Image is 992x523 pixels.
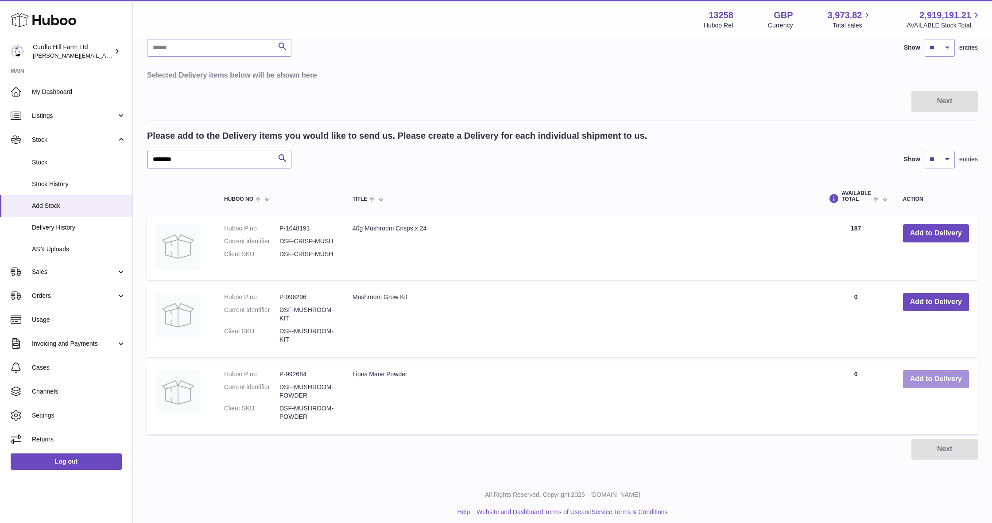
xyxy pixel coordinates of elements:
[224,383,279,400] dt: Current identifier
[32,112,116,120] span: Listings
[32,88,126,96] span: My Dashboard
[709,9,733,21] strong: 13258
[959,155,978,164] span: entries
[224,250,279,258] dt: Client SKU
[592,508,668,515] a: Service Terms & Conditions
[904,43,920,52] label: Show
[224,293,279,301] dt: Huboo P no
[279,370,335,379] dd: P-992684
[344,215,818,280] td: 40g Mushroom Crisps x 24
[903,224,969,242] button: Add to Delivery
[279,327,335,344] dd: DSF-MUSHROOM-KIT
[11,453,122,469] a: Log out
[344,284,818,357] td: Mushroom Grow Kit
[818,361,894,434] td: 0
[32,387,126,396] span: Channels
[279,306,335,323] dd: DSF-MUSHROOM-KIT
[833,21,872,30] span: Total sales
[841,191,871,202] span: AVAILABLE Total
[828,9,872,30] a: 3,973.82 Total sales
[279,293,335,301] dd: P-996296
[919,9,971,21] span: 2,919,191.21
[32,180,126,188] span: Stock History
[907,21,981,30] span: AVAILABLE Stock Total
[279,250,335,258] dd: DSF-CRISP-MUSH
[32,435,126,444] span: Returns
[32,202,126,210] span: Add Stock
[147,130,647,142] h2: Please add to the Delivery items you would like to send us. Please create a Delivery for each ind...
[33,43,112,60] div: Curdle Hill Farm Ltd
[156,370,200,414] img: Lions Mane Powder
[156,224,200,269] img: 40g Mushroom Crisps x 24
[224,224,279,233] dt: Huboo P no
[768,21,793,30] div: Currency
[147,70,978,80] h3: Selected Delivery items below will be shown here
[32,316,126,324] span: Usage
[11,45,24,58] img: miranda@diddlysquatfarmshop.com
[903,196,969,202] div: Action
[344,361,818,434] td: Lions Mane Powder
[224,196,253,202] span: Huboo no
[32,292,116,300] span: Orders
[353,196,367,202] span: Title
[32,340,116,348] span: Invoicing and Payments
[32,136,116,144] span: Stock
[224,370,279,379] dt: Huboo P no
[903,293,969,311] button: Add to Delivery
[224,327,279,344] dt: Client SKU
[907,9,981,30] a: 2,919,191.21 AVAILABLE Stock Total
[140,491,985,499] p: All Rights Reserved. Copyright 2025 - [DOMAIN_NAME]
[457,508,470,515] a: Help
[156,293,200,337] img: Mushroom Grow Kit
[279,237,335,246] dd: DSF-CRISP-MUSH
[279,383,335,400] dd: DSF-MUSHROOM-POWDER
[33,52,178,59] span: [PERSON_NAME][EMAIL_ADDRESS][DOMAIN_NAME]
[32,363,126,372] span: Cases
[279,404,335,421] dd: DSF-MUSHROOM-POWDER
[904,155,920,164] label: Show
[32,158,126,167] span: Stock
[828,9,862,21] span: 3,973.82
[224,306,279,323] dt: Current identifier
[224,237,279,246] dt: Current identifier
[32,223,126,232] span: Delivery History
[774,9,793,21] strong: GBP
[704,21,733,30] div: Huboo Ref
[959,43,978,52] span: entries
[473,508,667,516] li: and
[224,404,279,421] dt: Client SKU
[903,370,969,388] button: Add to Delivery
[32,268,116,276] span: Sales
[818,284,894,357] td: 0
[32,245,126,254] span: ASN Uploads
[477,508,581,515] a: Website and Dashboard Terms of Use
[32,411,126,420] span: Settings
[818,215,894,280] td: 187
[279,224,335,233] dd: P-1048191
